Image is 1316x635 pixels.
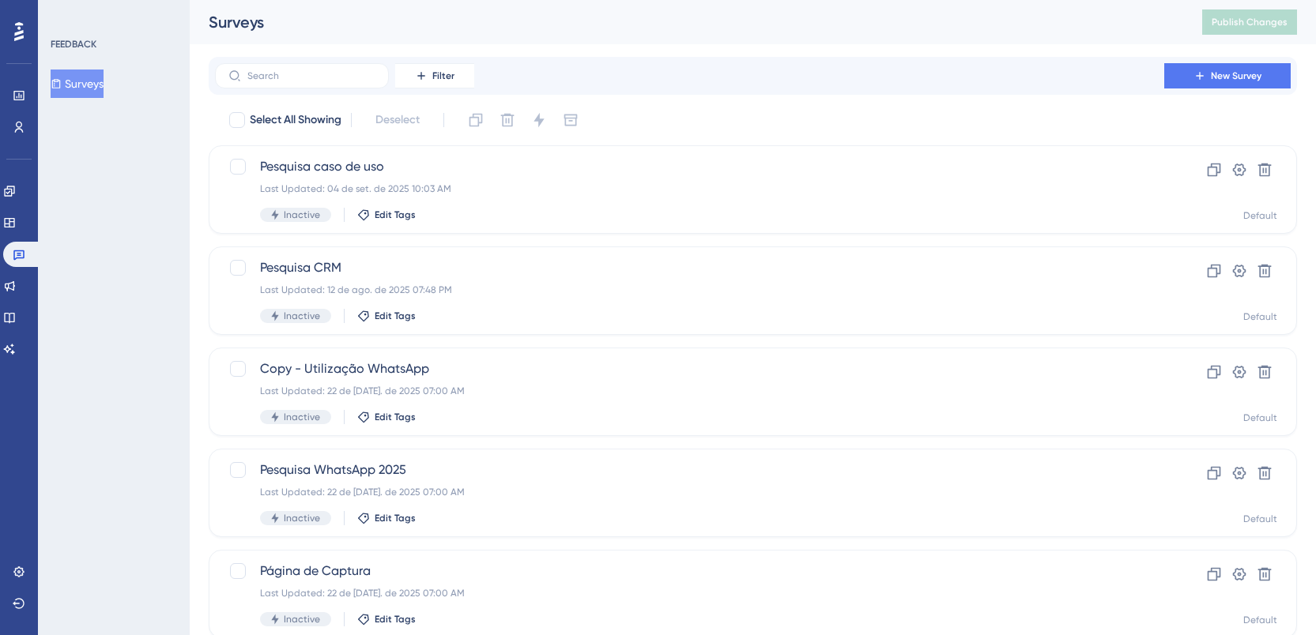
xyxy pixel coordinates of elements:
div: FEEDBACK [51,38,96,51]
span: Inactive [284,512,320,524]
span: Copy - Utilização WhatsApp [260,359,1119,378]
span: Inactive [284,613,320,626]
div: Default [1243,209,1277,222]
div: Last Updated: 12 de ago. de 2025 07:48 PM [260,284,1119,296]
span: Pesquisa caso de uso [260,157,1119,176]
button: Surveys [51,70,104,98]
button: Edit Tags [357,512,416,524]
span: Edit Tags [375,613,416,626]
span: Pesquisa CRM [260,258,1119,277]
div: Default [1243,411,1277,424]
button: Edit Tags [357,209,416,221]
span: Filter [432,70,454,82]
span: Página de Captura [260,562,1119,581]
span: Inactive [284,310,320,322]
span: Edit Tags [375,209,416,221]
span: Inactive [284,209,320,221]
div: Last Updated: 04 de set. de 2025 10:03 AM [260,182,1119,195]
span: Select All Showing [250,111,341,130]
button: Publish Changes [1202,9,1297,35]
span: Inactive [284,411,320,423]
input: Search [247,70,375,81]
span: Edit Tags [375,512,416,524]
span: Deselect [375,111,420,130]
div: Last Updated: 22 de [DATE]. de 2025 07:00 AM [260,486,1119,498]
button: Edit Tags [357,310,416,322]
button: New Survey [1164,63,1291,88]
span: Pesquisa WhatsApp 2025 [260,460,1119,479]
div: Default [1243,310,1277,323]
span: Edit Tags [375,411,416,423]
button: Filter [395,63,474,88]
div: Last Updated: 22 de [DATE]. de 2025 07:00 AM [260,385,1119,397]
button: Deselect [361,106,434,134]
div: Last Updated: 22 de [DATE]. de 2025 07:00 AM [260,587,1119,599]
button: Edit Tags [357,411,416,423]
div: Surveys [209,11,1163,33]
span: Edit Tags [375,310,416,322]
button: Edit Tags [357,613,416,626]
div: Default [1243,614,1277,626]
span: New Survey [1211,70,1261,82]
div: Default [1243,513,1277,525]
span: Publish Changes [1212,16,1288,28]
